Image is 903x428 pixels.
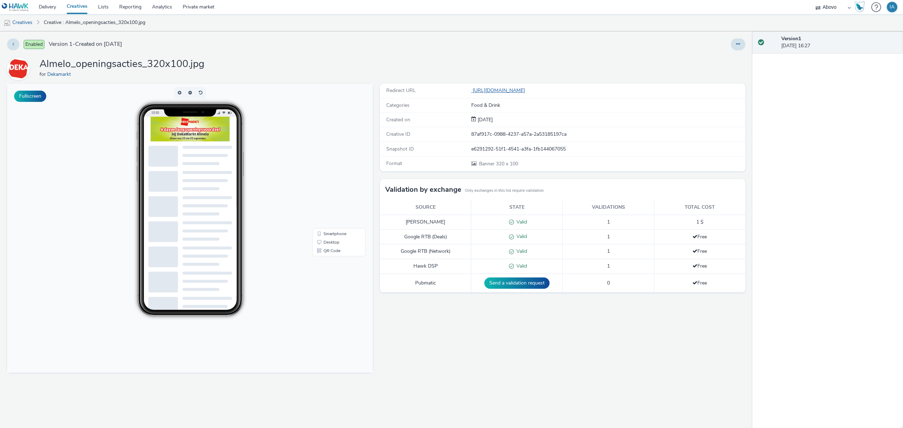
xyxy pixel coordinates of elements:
[476,116,493,123] div: Creation 17 September 2025, 16:27
[386,102,410,109] span: Categories
[692,263,707,269] span: Free
[654,200,745,215] th: Total cost
[380,274,471,292] td: Pubmatic
[307,146,357,154] li: Smartphone
[607,219,610,225] span: 1
[49,40,122,48] span: Version 1 - Created on [DATE]
[471,131,745,138] div: 87af917c-0988-4237-a57a-2a53185197ca
[8,59,29,79] img: Dekamarkt
[478,160,518,167] span: 320 x 100
[854,1,868,13] a: Hawk Academy
[4,19,11,26] img: mobile
[607,280,610,286] span: 0
[854,1,865,13] img: Hawk Academy
[40,57,204,71] h1: Almelo_openingsacties_320x100.jpg
[607,233,610,240] span: 1
[781,35,801,42] strong: Version 1
[471,102,745,109] div: Food & Drink
[316,165,333,169] span: QR Code
[386,131,410,137] span: Creative ID
[40,14,149,31] a: Creative : Almelo_openingsacties_320x100.jpg
[307,154,357,163] li: Desktop
[476,116,493,123] span: [DATE]
[386,87,416,94] span: Redirect URL
[7,65,32,72] a: Dekamarkt
[144,33,223,58] img: Advertisement preview
[692,233,707,240] span: Free
[890,2,895,12] div: IA
[479,160,496,167] span: Banner
[24,40,44,49] span: Enabled
[781,35,897,50] div: [DATE] 16:27
[386,146,414,152] span: Snapshot ID
[386,160,402,167] span: Format
[471,87,528,94] a: [URL][DOMAIN_NAME]
[514,263,527,269] span: Valid
[692,248,707,255] span: Free
[696,219,703,225] span: 1 $
[471,200,563,215] th: State
[380,244,471,259] td: Google RTB (Network)
[14,91,46,102] button: Fullscreen
[380,200,471,215] th: Source
[385,184,461,195] h3: Validation by exchange
[514,233,527,240] span: Valid
[316,148,339,152] span: Smartphone
[607,248,610,255] span: 1
[307,163,357,171] li: QR Code
[47,71,74,78] a: Dekamarkt
[465,188,544,194] small: Only exchanges in this list require validation
[380,215,471,230] td: [PERSON_NAME]
[607,263,610,269] span: 1
[514,219,527,225] span: Valid
[563,200,654,215] th: Validations
[386,116,410,123] span: Created on
[692,280,707,286] span: Free
[380,230,471,244] td: Google RTB (Deals)
[514,248,527,255] span: Valid
[40,71,47,78] span: for
[471,146,745,153] div: e6291292-51f1-4541-a3fa-1fb144067055
[144,27,152,31] span: 15:50
[2,3,29,12] img: undefined Logo
[484,277,550,289] button: Send a validation request
[380,259,471,274] td: Hawk DSP
[316,157,332,161] span: Desktop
